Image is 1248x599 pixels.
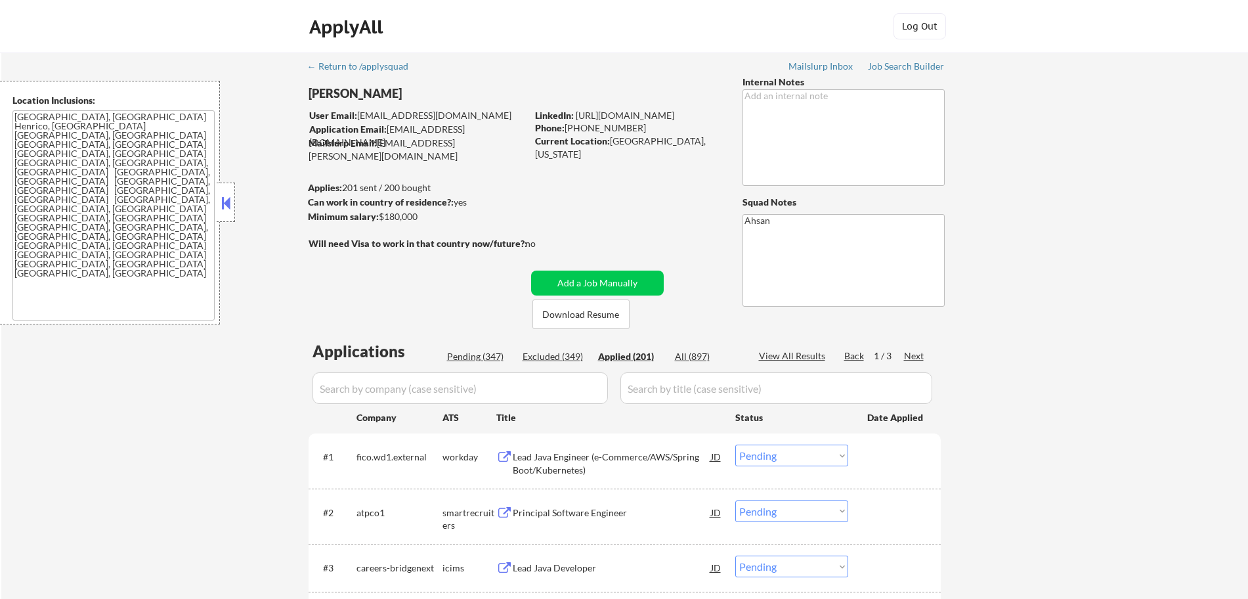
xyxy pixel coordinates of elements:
[356,562,442,575] div: careers-bridgenext
[535,110,574,121] strong: LinkedIn:
[307,61,421,74] a: ← Return to /applysquad
[356,506,442,520] div: atpco1
[598,350,664,363] div: Applied (201)
[312,372,608,404] input: Search by company (case sensitive)
[442,562,496,575] div: icims
[309,137,377,148] strong: Mailslurp Email:
[307,62,421,71] div: ← Return to /applysquad
[513,562,711,575] div: Lead Java Developer
[742,196,945,209] div: Squad Notes
[309,85,578,102] div: [PERSON_NAME]
[442,451,496,464] div: workday
[496,411,723,424] div: Title
[742,76,945,89] div: Internal Notes
[308,181,527,194] div: 201 sent / 200 bought
[309,123,387,135] strong: Application Email:
[308,196,454,208] strong: Can work in country of residence?:
[309,16,387,38] div: ApplyAll
[323,451,346,464] div: #1
[735,405,848,429] div: Status
[576,110,674,121] a: [URL][DOMAIN_NAME]
[513,506,711,520] div: Principal Software Engineer
[312,344,442,359] div: Applications
[788,62,854,71] div: Mailslurp Inbox
[308,182,342,193] strong: Applies:
[309,137,527,162] div: [EMAIL_ADDRESS][PERSON_NAME][DOMAIN_NAME]
[675,350,741,363] div: All (897)
[442,411,496,424] div: ATS
[309,110,357,121] strong: User Email:
[447,350,513,363] div: Pending (347)
[523,350,588,363] div: Excluded (349)
[323,506,346,520] div: #2
[308,210,527,223] div: $180,000
[356,411,442,424] div: Company
[710,500,723,524] div: JD
[535,135,610,146] strong: Current Location:
[309,238,527,249] strong: Will need Visa to work in that country now/future?:
[535,135,721,160] div: [GEOGRAPHIC_DATA], [US_STATE]
[874,349,904,363] div: 1 / 3
[308,211,379,222] strong: Minimum salary:
[356,451,442,464] div: fico.wd1.external
[620,372,932,404] input: Search by title (case sensitive)
[309,109,527,122] div: [EMAIL_ADDRESS][DOMAIN_NAME]
[868,61,945,74] a: Job Search Builder
[323,562,346,575] div: #3
[513,451,711,476] div: Lead Java Engineer (e-Commerce/AWS/Spring Boot/Kubernetes)
[12,94,215,107] div: Location Inclusions:
[868,62,945,71] div: Job Search Builder
[535,122,565,133] strong: Phone:
[309,123,527,148] div: [EMAIL_ADDRESS][DOMAIN_NAME]
[531,271,664,296] button: Add a Job Manually
[759,349,829,363] div: View All Results
[893,13,946,39] button: Log Out
[844,349,865,363] div: Back
[525,237,563,250] div: no
[535,122,721,135] div: [PHONE_NUMBER]
[710,445,723,468] div: JD
[904,349,925,363] div: Next
[532,299,630,329] button: Download Resume
[308,196,523,209] div: yes
[710,556,723,579] div: JD
[867,411,925,424] div: Date Applied
[442,506,496,532] div: smartrecruiters
[788,61,854,74] a: Mailslurp Inbox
